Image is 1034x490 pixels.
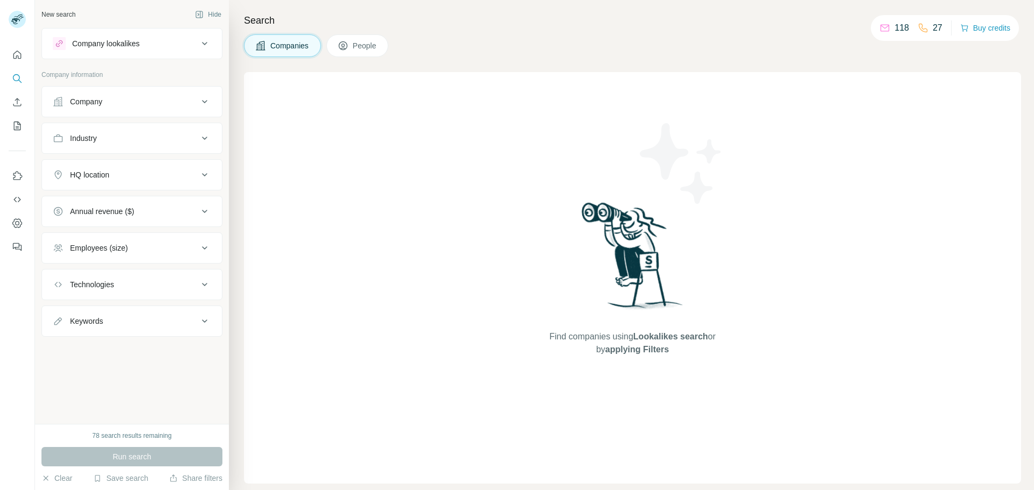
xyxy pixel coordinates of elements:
[70,133,97,144] div: Industry
[9,190,26,209] button: Use Surfe API
[42,308,222,334] button: Keywords
[42,31,222,56] button: Company lookalikes
[353,40,378,51] span: People
[70,316,103,326] div: Keywords
[244,13,1021,28] h4: Search
[9,69,26,88] button: Search
[93,473,148,484] button: Save search
[9,116,26,136] button: My lists
[70,96,102,107] div: Company
[41,10,75,19] div: New search
[42,235,222,261] button: Employees (size)
[70,279,114,290] div: Technologies
[41,473,72,484] button: Clear
[960,20,1010,35] button: Buy credits
[270,40,310,51] span: Companies
[42,272,222,297] button: Technologies
[42,198,222,224] button: Annual revenue ($)
[9,237,26,257] button: Feedback
[169,473,222,484] button: Share filters
[605,345,669,354] span: applying Filters
[933,22,942,34] p: 27
[70,169,109,180] div: HQ location
[70,206,134,217] div: Annual revenue ($)
[42,89,222,115] button: Company
[42,125,222,151] button: Industry
[895,22,909,34] p: 118
[41,70,222,80] p: Company information
[42,162,222,188] button: HQ location
[92,431,171,441] div: 78 search results remaining
[9,214,26,233] button: Dashboard
[546,330,718,356] span: Find companies using or by
[633,332,708,341] span: Lookalikes search
[72,38,139,49] div: Company lookalikes
[633,115,730,212] img: Surfe Illustration - Stars
[577,200,689,319] img: Surfe Illustration - Woman searching with binoculars
[9,45,26,65] button: Quick start
[9,93,26,112] button: Enrich CSV
[70,243,128,253] div: Employees (size)
[187,6,229,23] button: Hide
[9,166,26,186] button: Use Surfe on LinkedIn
